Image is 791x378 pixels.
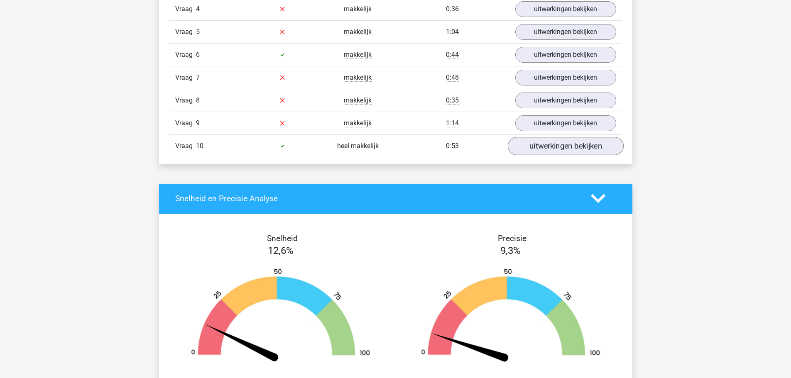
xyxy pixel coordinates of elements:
span: 9,3% [500,245,521,256]
a: uitwerkingen bekijken [515,93,616,108]
h4: Snelheid en Precisie Analyse [175,194,578,203]
span: 0:48 [446,73,459,82]
img: 13.ba05d5f6e9a3.png [178,268,383,363]
span: 8 [196,96,200,104]
span: Vraag [175,118,196,128]
span: makkelijk [344,51,372,59]
img: 9.368dbdf3dc12.png [408,268,613,363]
span: 1:14 [446,119,459,127]
h4: Precisie [405,234,620,243]
span: 5 [196,28,200,36]
span: 9 [196,119,200,127]
span: makkelijk [344,28,372,36]
h4: Snelheid [175,234,389,243]
span: makkelijk [344,73,372,82]
span: makkelijk [344,119,372,127]
span: Vraag [175,4,196,14]
span: makkelijk [344,96,372,105]
span: 12,6% [268,245,294,256]
span: 4 [196,5,200,13]
span: 0:36 [446,5,459,13]
span: Vraag [175,73,196,83]
span: 0:53 [446,142,459,150]
span: makkelijk [344,5,372,13]
a: uitwerkingen bekijken [515,115,616,131]
span: 1:04 [446,28,459,36]
span: heel makkelijk [337,142,379,150]
span: Vraag [175,27,196,37]
span: Vraag [175,141,196,151]
a: uitwerkingen bekijken [515,1,616,17]
span: 0:44 [446,51,459,59]
span: 6 [196,51,200,59]
a: uitwerkingen bekijken [515,24,616,40]
a: uitwerkingen bekijken [515,70,616,85]
span: Vraag [175,95,196,105]
a: uitwerkingen bekijken [507,137,623,155]
a: uitwerkingen bekijken [515,47,616,63]
span: 7 [196,73,200,81]
span: Vraag [175,50,196,60]
span: 0:35 [446,96,459,105]
span: 10 [196,142,203,150]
